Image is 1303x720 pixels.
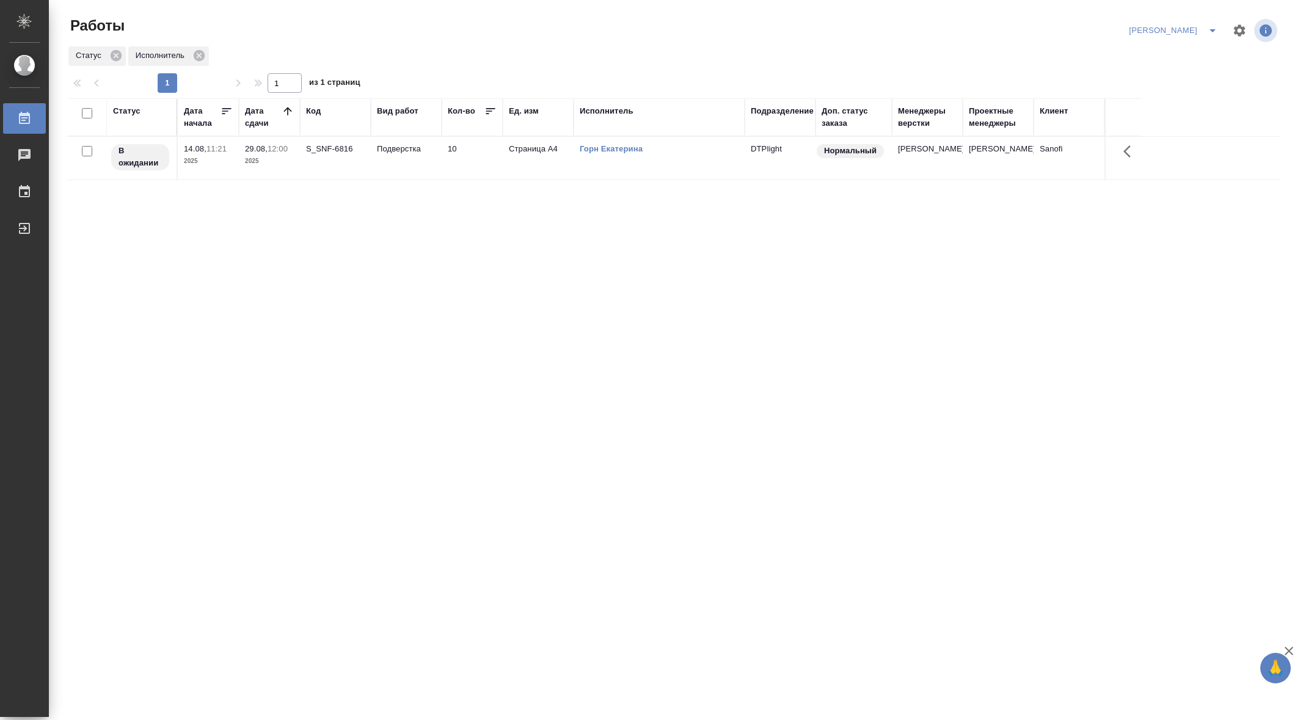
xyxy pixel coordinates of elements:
td: DTPlight [745,137,816,180]
div: split button [1126,21,1225,40]
p: Нормальный [824,145,877,157]
div: Исполнитель [128,46,209,66]
div: Доп. статус заказа [822,105,886,129]
div: Дата начала [184,105,221,129]
span: 🙏 [1265,655,1286,681]
p: 12:00 [268,144,288,153]
div: Исполнитель [580,105,633,117]
div: Исполнитель назначен, приступать к работе пока рано [110,143,170,172]
p: 11:21 [206,144,227,153]
span: Работы [67,16,125,35]
div: Клиент [1040,105,1068,117]
p: 2025 [245,155,294,167]
p: Sanofi [1040,143,1098,155]
span: Посмотреть информацию [1254,19,1280,42]
p: 29.08, [245,144,268,153]
td: Страница А4 [503,137,574,180]
p: Исполнитель [136,49,189,62]
div: Подразделение [751,105,814,117]
div: Код [306,105,321,117]
div: Вид работ [377,105,418,117]
p: [PERSON_NAME] [898,143,957,155]
button: 🙏 [1260,653,1291,683]
a: Горн Екатерина [580,144,643,153]
p: 14.08, [184,144,206,153]
div: Менеджеры верстки [898,105,957,129]
div: Проектные менеджеры [969,105,1027,129]
p: Статус [76,49,106,62]
button: Здесь прячутся важные кнопки [1116,137,1145,166]
div: Ед. изм [509,105,539,117]
span: из 1 страниц [309,75,360,93]
td: 10 [442,137,503,180]
div: Статус [68,46,126,66]
div: Кол-во [448,105,475,117]
span: Настроить таблицу [1225,16,1254,45]
p: 2025 [184,155,233,167]
td: [PERSON_NAME] [963,137,1034,180]
div: Дата сдачи [245,105,282,129]
p: Подверстка [377,143,436,155]
div: S_SNF-6816 [306,143,365,155]
p: В ожидании [119,145,162,169]
div: Статус [113,105,141,117]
